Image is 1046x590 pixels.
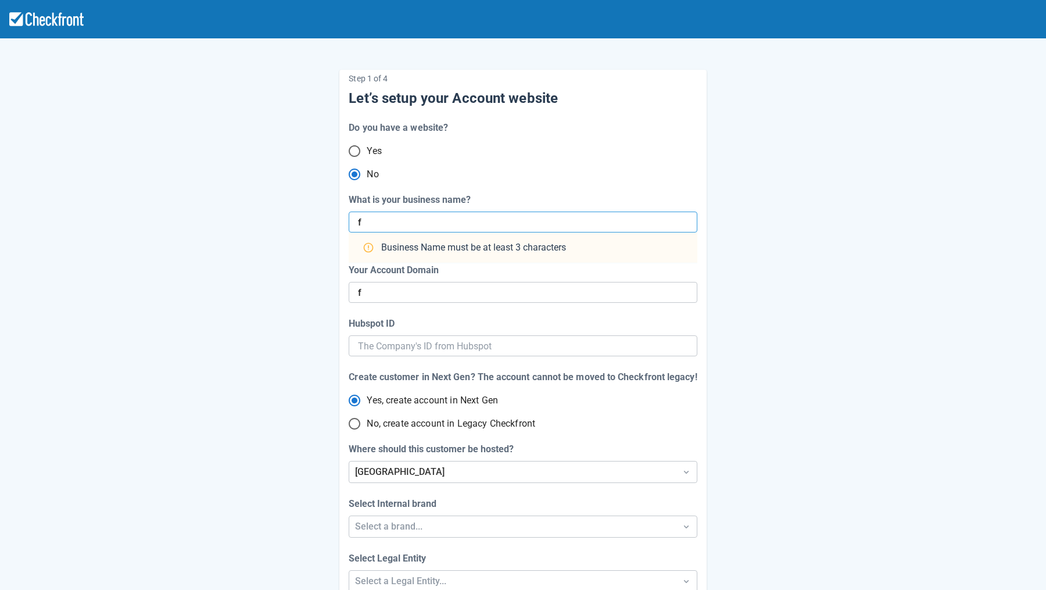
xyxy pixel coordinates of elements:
[367,167,378,181] span: No
[349,263,443,277] label: Your Account Domain
[349,70,697,87] p: Step 1 of 4
[367,144,381,158] span: Yes
[358,212,685,233] input: This will be your Account domain
[349,193,475,207] label: What is your business name?
[680,466,692,478] span: Dropdown icon
[355,574,669,588] div: Select a Legal Entity...
[355,465,669,479] div: [GEOGRAPHIC_DATA]
[349,497,441,511] label: Select Internal brand
[680,575,692,587] span: Dropdown icon
[349,552,431,566] label: Select Legal Entity
[367,394,498,407] span: Yes, create account in Next Gen
[680,521,692,532] span: Dropdown icon
[358,335,687,356] input: The Company's ID from Hubspot
[349,121,448,135] div: Do you have a website?
[363,242,566,253] div: Business Name must be at least 3 characters
[349,442,518,456] label: Where should this customer be hosted?
[878,464,1046,590] iframe: Chat Widget
[349,90,697,107] h5: Let’s setup your Account website
[367,417,535,431] span: No, create account in Legacy Checkfront
[355,520,669,534] div: Select a brand...
[349,317,399,331] label: Hubspot ID
[349,370,697,384] div: Create customer in Next Gen? The account cannot be moved to Checkfront legacy!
